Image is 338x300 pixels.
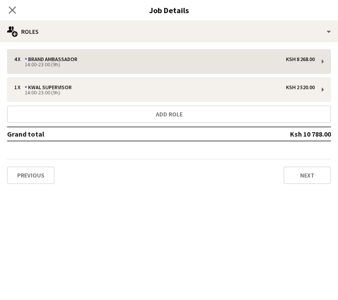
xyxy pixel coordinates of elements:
div: 1 x [14,84,25,90]
div: 14:00-23:00 (9h) [14,90,315,95]
div: 14:00-23:00 (9h) [14,62,315,67]
div: KWAL SUPERVISOR [25,84,75,90]
div: Brand Ambassador [25,56,81,62]
button: Next [283,166,331,184]
td: Ksh 10 788.00 [199,127,331,141]
div: 4 x [14,56,25,62]
td: Grand total [7,127,199,141]
button: Add role [7,105,331,123]
button: Previous [7,166,55,184]
div: Ksh 2 520.00 [286,84,315,90]
div: Ksh 8 268.00 [286,56,315,62]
